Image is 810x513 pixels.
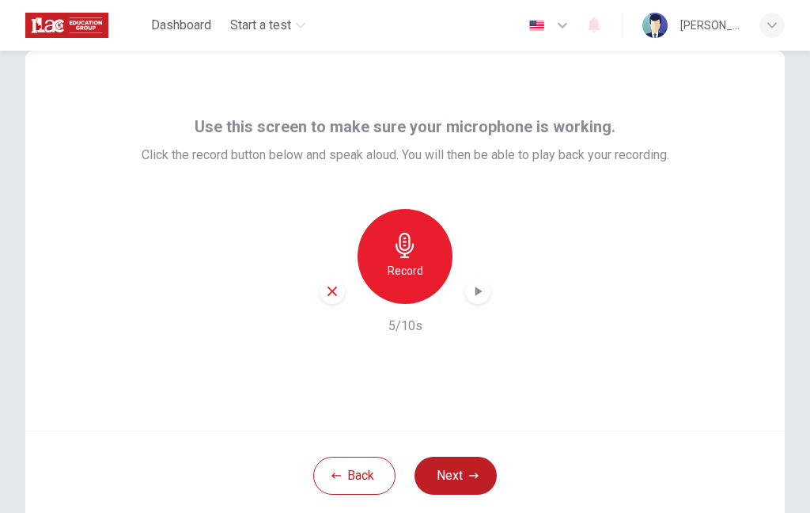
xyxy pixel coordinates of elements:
span: Start a test [230,16,291,35]
button: Start a test [224,11,312,40]
img: en [527,20,547,32]
img: ILAC logo [25,9,108,41]
button: Back [313,457,396,495]
button: Next [414,457,497,495]
span: Click the record button below and speak aloud. You will then be able to play back your recording. [142,146,669,165]
h6: Record [388,261,423,280]
button: Dashboard [145,11,218,40]
img: Profile picture [642,13,668,38]
span: Dashboard [151,16,211,35]
span: Use this screen to make sure your microphone is working. [195,114,615,139]
button: Record [358,209,452,304]
a: ILAC logo [25,9,145,41]
div: [PERSON_NAME]-PIN [PERSON_NAME] [680,16,740,35]
h6: 5/10s [388,317,422,336]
